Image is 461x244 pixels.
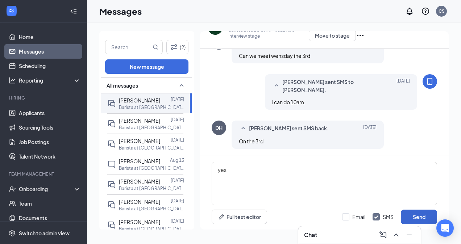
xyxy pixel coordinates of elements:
button: Send [401,210,437,224]
div: Team Management [9,171,79,177]
a: Applicants [19,106,81,120]
p: Barista at [GEOGRAPHIC_DATA] Interview stage [228,27,309,39]
a: Talent Network [19,149,81,164]
p: [DATE] [171,137,184,143]
svg: DoubleChat [107,221,116,230]
svg: MagnifyingGlass [153,44,158,50]
span: [PERSON_NAME] sent SMS to [PERSON_NAME]. [282,78,377,94]
svg: Filter [170,43,178,51]
span: [DATE] [396,78,410,94]
a: Team [19,196,81,211]
span: All messages [107,82,138,89]
span: [DATE] [363,124,377,133]
h1: Messages [99,5,142,17]
svg: QuestionInfo [421,7,430,16]
p: Barista at [GEOGRAPHIC_DATA] [119,226,184,232]
svg: Pen [218,213,225,220]
span: [PERSON_NAME] [119,198,160,205]
svg: Notifications [405,7,414,16]
span: [PERSON_NAME] [119,178,160,185]
svg: DoubleChat [107,119,116,128]
span: [PERSON_NAME] sent SMS back. [249,124,329,133]
span: [PERSON_NAME] [119,97,160,104]
span: On the 3rd [239,138,263,144]
p: [DATE] [171,218,184,224]
span: [PERSON_NAME] [119,219,160,225]
svg: Minimize [405,231,414,239]
a: Scheduling [19,59,81,73]
span: i can do 10am. [272,99,306,105]
div: Onboarding [19,185,75,193]
input: Search [105,40,151,54]
svg: ChatInactive [107,160,116,169]
button: Move to stage [309,30,356,41]
div: Open Intercom Messenger [436,219,454,237]
a: Job Postings [19,135,81,149]
svg: DoubleChat [107,201,116,209]
svg: DoubleChat [107,180,116,189]
svg: WorkstreamLogo [8,7,15,14]
a: Home [19,30,81,44]
button: ChevronUp [390,229,402,241]
svg: Settings [9,230,16,237]
svg: UserCheck [9,185,16,193]
textarea: yes [212,162,437,205]
a: Messages [19,44,81,59]
svg: SmallChevronUp [272,81,281,90]
p: Barista at [GEOGRAPHIC_DATA] [119,125,184,131]
svg: Collapse [70,8,77,15]
div: Switch to admin view [19,230,70,237]
svg: MobileSms [425,77,434,86]
div: Hiring [9,95,79,101]
svg: SmallChevronUp [239,124,248,133]
h3: Chat [304,231,317,239]
svg: SmallChevronUp [177,81,186,90]
button: ComposeMessage [377,229,389,241]
button: Full text editorPen [212,210,267,224]
button: New message [105,59,188,74]
span: [PERSON_NAME] [119,158,160,164]
div: DH [215,124,223,131]
p: Barista at [GEOGRAPHIC_DATA] [119,165,184,171]
p: Barista at [GEOGRAPHIC_DATA] [119,185,184,192]
p: [DATE] [171,117,184,123]
span: [PERSON_NAME] [119,117,160,124]
p: [DATE] [171,177,184,184]
p: [DATE] [171,198,184,204]
p: Barista at [GEOGRAPHIC_DATA] [119,104,184,110]
p: [DATE] [171,96,184,102]
svg: ChevronUp [392,231,400,239]
div: CS [439,8,445,14]
p: Barista at [GEOGRAPHIC_DATA] [119,206,184,212]
svg: DoubleChat [107,140,116,148]
svg: ComposeMessage [379,231,387,239]
button: Minimize [403,229,415,241]
a: Documents [19,211,81,225]
p: Aug 13 [170,157,184,163]
div: Reporting [19,77,81,84]
p: Barista at [GEOGRAPHIC_DATA] [119,145,184,151]
svg: DoubleChat [107,99,116,108]
button: Filter (2) [166,40,188,54]
span: [PERSON_NAME] [119,138,160,144]
a: Sourcing Tools [19,120,81,135]
span: Can we meet wensday the 3rd [239,52,310,59]
svg: Ellipses [356,31,365,40]
svg: Analysis [9,77,16,84]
